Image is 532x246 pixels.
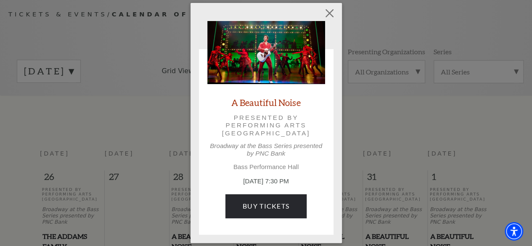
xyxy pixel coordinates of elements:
button: Close [321,5,337,21]
a: A Beautiful Noise [231,97,301,108]
p: Bass Performance Hall [207,163,325,171]
p: [DATE] 7:30 PM [207,177,325,186]
p: Presented by Performing Arts [GEOGRAPHIC_DATA] [219,114,313,137]
div: Accessibility Menu [505,222,523,241]
p: Broadway at the Bass Series presented by PNC Bank [207,142,325,157]
a: Buy Tickets [225,194,307,218]
img: A Beautiful Noise [207,21,325,84]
